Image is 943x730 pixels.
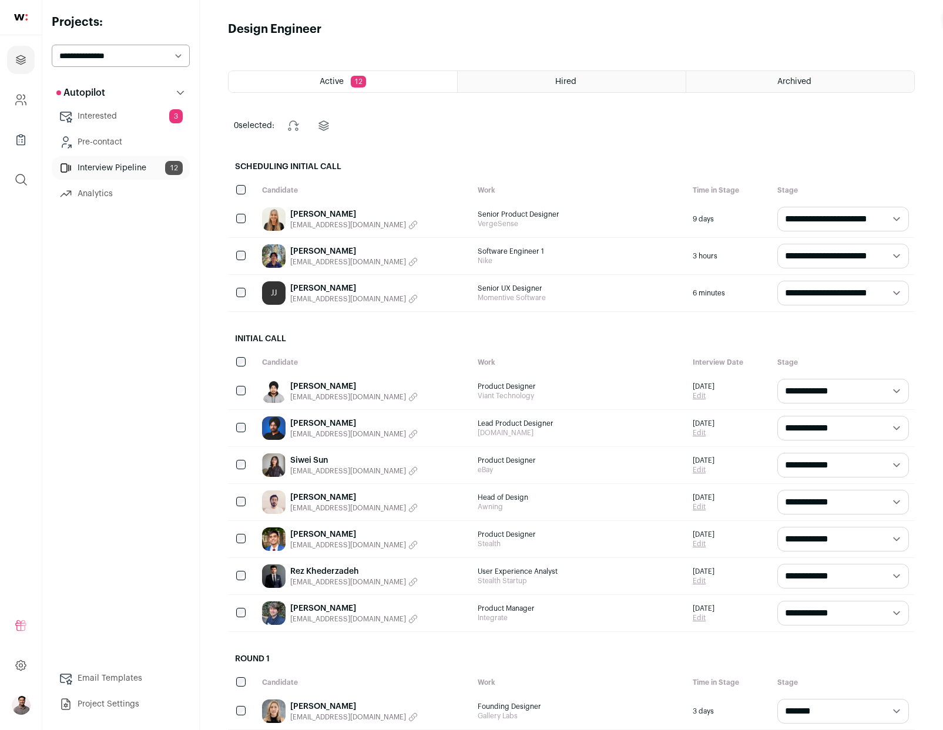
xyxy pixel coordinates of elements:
span: Founding Designer [478,702,682,711]
span: Hired [555,78,576,86]
div: 9 days [687,201,771,237]
button: [EMAIL_ADDRESS][DOMAIN_NAME] [290,712,418,722]
img: e1fe43520f7cf366ca1b77bf49fe61bb638f02ad4c4384948c3fadd663f9e5f6.jpg [262,527,286,551]
a: [PERSON_NAME] [290,701,418,712]
a: Interested3 [52,105,190,128]
span: Gallery Labs [478,711,682,721]
h2: Round 1 [228,646,915,672]
button: [EMAIL_ADDRESS][DOMAIN_NAME] [290,392,418,402]
span: User Experience Analyst [478,567,682,576]
button: [EMAIL_ADDRESS][DOMAIN_NAME] [290,257,418,267]
span: VergeSense [478,219,682,228]
a: Hired [458,71,686,92]
span: [EMAIL_ADDRESS][DOMAIN_NAME] [290,257,406,267]
a: [PERSON_NAME] [290,245,418,257]
a: [PERSON_NAME] [290,418,418,429]
span: 3 [169,109,183,123]
img: ca7bb68d8b2311e46858a121a2bc14520dba8f39d9b604360c316625ddb57202.jpg [262,207,286,231]
img: 118b8e56572c5ef151c271f124b9114b4a15e8087bd46409e83264a197f2cb8c [262,453,286,477]
div: Candidate [256,672,472,693]
span: Software Engineer 1 [478,247,682,256]
span: Stealth Startup [478,576,682,586]
span: Product Designer [478,530,682,539]
button: [EMAIL_ADDRESS][DOMAIN_NAME] [290,220,418,230]
button: Change stage [279,112,307,140]
div: Stage [771,180,915,201]
span: 12 [165,161,183,175]
span: Product Manager [478,604,682,613]
span: Momentive Software [478,293,682,302]
div: Work [472,672,687,693]
a: Pre-contact [52,130,190,154]
span: [EMAIL_ADDRESS][DOMAIN_NAME] [290,540,406,550]
a: Siwei Sun [290,455,418,466]
a: Analytics [52,182,190,206]
img: 4d71b95f9bbe3a62fc839a4baf4ea028e0df51ee3fe18de7db7d9cd40fd605b3.jpg [262,244,286,268]
button: [EMAIL_ADDRESS][DOMAIN_NAME] [290,540,418,550]
span: eBay [478,465,682,475]
a: Projects [7,46,35,74]
a: Edit [693,465,714,475]
span: [DATE] [693,456,714,465]
span: [EMAIL_ADDRESS][DOMAIN_NAME] [290,294,406,304]
h2: Projects: [52,14,190,31]
span: [EMAIL_ADDRESS][DOMAIN_NAME] [290,466,406,476]
span: 12 [351,76,366,88]
span: 0 [234,122,239,130]
span: Nike [478,256,682,265]
a: Interview Pipeline12 [52,156,190,180]
div: Work [472,180,687,201]
a: Company and ATS Settings [7,86,35,114]
span: [DATE] [693,530,714,539]
span: [EMAIL_ADDRESS][DOMAIN_NAME] [290,503,406,513]
a: Edit [693,613,714,623]
a: Archived [686,71,914,92]
span: [EMAIL_ADDRESS][DOMAIN_NAME] [290,712,406,722]
a: Email Templates [52,667,190,690]
span: Lead Product Designer [478,419,682,428]
span: Head of Design [478,493,682,502]
a: Edit [693,539,714,549]
button: [EMAIL_ADDRESS][DOMAIN_NAME] [290,429,418,439]
a: Edit [693,391,714,401]
button: [EMAIL_ADDRESS][DOMAIN_NAME] [290,577,418,587]
div: Candidate [256,180,472,201]
h1: Design Engineer [228,21,321,38]
button: Open dropdown [12,696,31,715]
button: [EMAIL_ADDRESS][DOMAIN_NAME] [290,614,418,624]
div: 3 days [687,693,771,729]
a: Rez Khederzadeh [290,566,418,577]
img: 606e6b87a192b51ee60f28a4bfde3b27910281ae030ad0625eeae969a8fcf24a.jpg [262,379,286,403]
img: a0f4a11b4ba8d4513cd15335ddbca5751bf1a65b13b98a76f7dd16fe7f4b5ab4.jpg [262,564,286,588]
span: Product Designer [478,382,682,391]
div: 3 hours [687,238,771,274]
div: JJ [262,281,286,305]
div: Stage [771,672,915,693]
span: [DATE] [693,493,714,502]
span: [DOMAIN_NAME] [478,428,682,438]
div: Work [472,352,687,373]
button: Autopilot [52,81,190,105]
a: [PERSON_NAME] [290,208,418,220]
div: Stage [771,352,915,373]
p: Autopilot [56,86,105,100]
a: [PERSON_NAME] [290,603,418,614]
span: Senior UX Designer [478,284,682,293]
span: Product Designer [478,456,682,465]
span: Integrate [478,613,682,623]
a: [PERSON_NAME] [290,492,418,503]
span: Senior Product Designer [478,210,682,219]
span: Awning [478,502,682,512]
div: 6 minutes [687,275,771,311]
a: [PERSON_NAME] [290,282,418,294]
img: 3a8eeca4a38ed932a17fb7d9a87d08ca48d50a630bc3046ac07c40f34d4525b4.jpg [262,601,286,625]
span: [EMAIL_ADDRESS][DOMAIN_NAME] [290,614,406,624]
a: Project Settings [52,692,190,716]
span: Stealth [478,539,682,549]
a: Edit [693,502,714,512]
div: Candidate [256,352,472,373]
button: [EMAIL_ADDRESS][DOMAIN_NAME] [290,294,418,304]
a: [PERSON_NAME] [290,529,418,540]
span: [EMAIL_ADDRESS][DOMAIN_NAME] [290,220,406,230]
span: [EMAIL_ADDRESS][DOMAIN_NAME] [290,392,406,402]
